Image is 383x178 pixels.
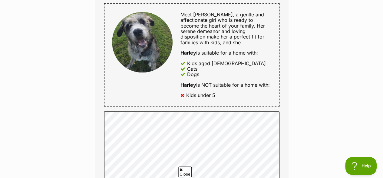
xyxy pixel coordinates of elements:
[180,50,196,56] strong: Harley
[187,72,199,77] div: Dogs
[180,50,271,55] div: is suitable for a home with:
[112,12,173,72] img: Harley
[180,82,271,88] div: is NOT suitable for a home with:
[180,12,265,45] span: Meet [PERSON_NAME], a gentle and affectionate girl who is ready to become the heart of your famil...
[178,166,192,177] span: Close
[345,157,377,175] iframe: Help Scout Beacon - Open
[187,61,266,66] div: Kids aged [DEMOGRAPHIC_DATA]
[186,92,215,98] div: Kids under 5
[180,82,196,88] strong: Harley
[187,66,197,72] div: Cats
